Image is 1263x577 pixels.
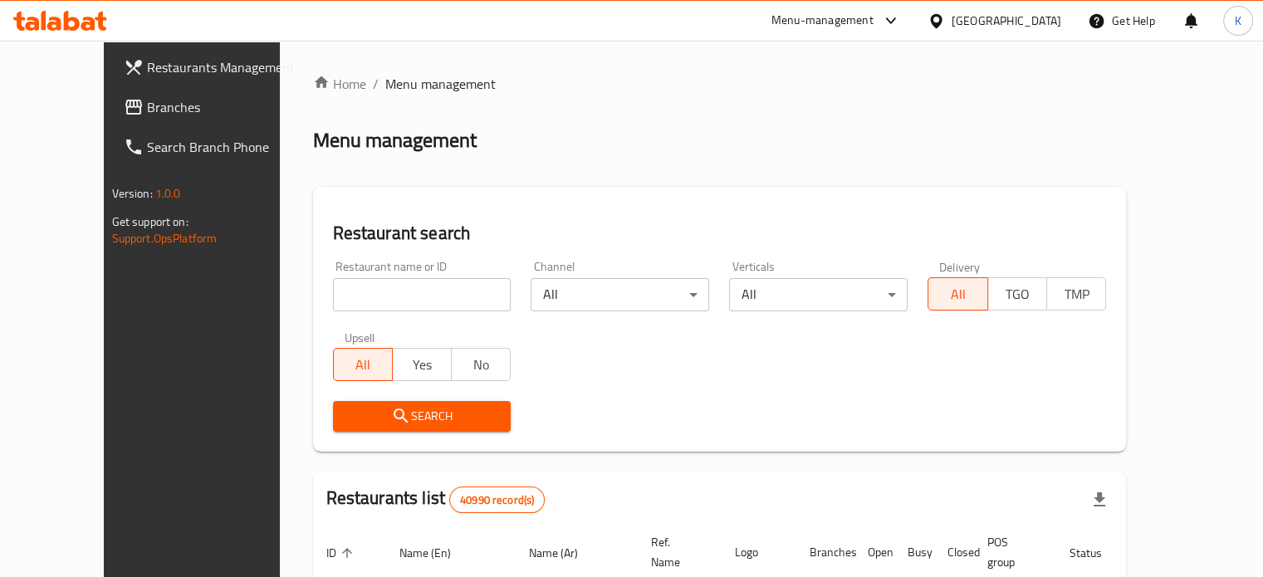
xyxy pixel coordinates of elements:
[935,282,981,306] span: All
[399,353,445,377] span: Yes
[928,277,987,311] button: All
[155,183,181,204] span: 1.0.0
[1079,480,1119,520] div: Export file
[147,137,301,157] span: Search Branch Phone
[529,543,600,563] span: Name (Ar)
[333,401,512,432] button: Search
[1070,543,1123,563] span: Status
[373,74,379,94] li: /
[651,532,702,572] span: Ref. Name
[340,353,386,377] span: All
[450,492,544,508] span: 40990 record(s)
[399,543,472,563] span: Name (En)
[451,348,511,381] button: No
[313,74,366,94] a: Home
[987,277,1047,311] button: TGO
[147,57,301,77] span: Restaurants Management
[987,532,1036,572] span: POS group
[112,211,188,232] span: Get support on:
[147,97,301,117] span: Branches
[313,74,1127,94] nav: breadcrumb
[110,47,315,87] a: Restaurants Management
[333,278,512,311] input: Search for restaurant name or ID..
[112,227,218,249] a: Support.OpsPlatform
[1046,277,1106,311] button: TMP
[110,127,315,167] a: Search Branch Phone
[346,406,498,427] span: Search
[333,348,393,381] button: All
[458,353,504,377] span: No
[1054,282,1099,306] span: TMP
[326,543,358,563] span: ID
[326,486,546,513] h2: Restaurants list
[729,278,908,311] div: All
[939,261,981,272] label: Delivery
[952,12,1061,30] div: [GEOGRAPHIC_DATA]
[112,183,153,204] span: Version:
[995,282,1040,306] span: TGO
[345,331,375,343] label: Upsell
[313,127,477,154] h2: Menu management
[449,487,545,513] div: Total records count
[1235,12,1241,30] span: K
[392,348,452,381] button: Yes
[531,278,709,311] div: All
[385,74,496,94] span: Menu management
[333,221,1107,246] h2: Restaurant search
[771,11,874,31] div: Menu-management
[110,87,315,127] a: Branches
